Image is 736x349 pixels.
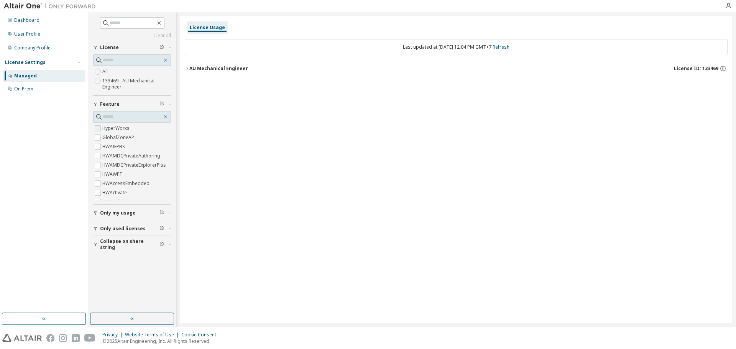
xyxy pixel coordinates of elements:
span: Collapse on share string [100,238,159,251]
label: HWAWPF [102,170,123,179]
span: Only used licenses [100,226,146,232]
div: AU Mechanical Engineer [189,66,248,72]
div: License Settings [5,59,46,66]
div: User Profile [14,31,40,37]
label: GlobalZoneAP [102,133,136,142]
div: On Prem [14,86,33,92]
button: Only my usage [93,205,171,221]
p: © 2025 Altair Engineering, Inc. All Rights Reserved. [102,338,221,344]
label: HWAccessEmbedded [102,179,151,188]
a: Clear all [93,33,171,39]
img: linkedin.svg [72,334,80,342]
div: Last updated at: [DATE] 12:04 PM GMT+7 [185,39,728,55]
div: Privacy [102,332,125,338]
label: HWAMDCPrivateExplorerPlus [102,161,168,170]
label: 133469 - AU Mechanical Engineer [102,76,171,92]
span: License [100,44,119,51]
label: HWActivate [102,188,128,197]
span: Clear filter [159,101,164,107]
button: AU Mechanical EngineerLicense ID: 133469 [185,60,728,77]
img: youtube.svg [84,334,95,342]
span: Feature [100,101,120,107]
button: License [93,39,171,56]
button: Feature [93,96,171,113]
label: All [102,67,109,76]
span: Clear filter [159,241,164,247]
span: Only my usage [100,210,136,216]
label: HWAMDCPrivateAuthoring [102,151,162,161]
button: Collapse on share string [93,236,171,253]
div: License Usage [190,25,225,31]
a: Refresh [493,44,509,50]
img: facebook.svg [46,334,54,342]
div: Cookie Consent [181,332,221,338]
div: Website Terms of Use [125,332,181,338]
span: Clear filter [159,226,164,232]
img: Altair One [4,2,100,10]
img: instagram.svg [59,334,67,342]
div: Dashboard [14,17,39,23]
span: Clear filter [159,44,164,51]
span: License ID: 133469 [674,66,718,72]
label: HyperWorks [102,124,131,133]
label: HWAcufwh [102,197,127,206]
div: Company Profile [14,45,51,51]
span: Clear filter [159,210,164,216]
button: Only used licenses [93,220,171,237]
label: HWAIFPBS [102,142,127,151]
div: Managed [14,73,37,79]
img: altair_logo.svg [2,334,42,342]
